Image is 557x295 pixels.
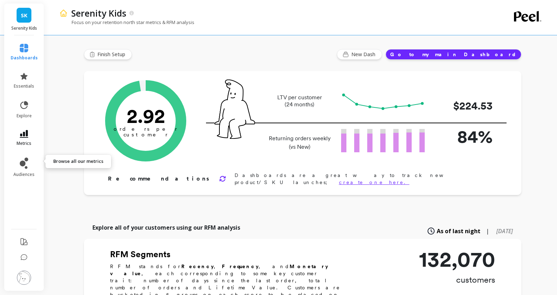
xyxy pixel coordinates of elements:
b: Frequency [222,264,259,269]
p: 132,070 [419,249,495,270]
p: Explore all of your customers using our RFM analysis [92,223,240,232]
tspan: customer [123,131,168,138]
a: create one here. [339,179,410,185]
span: | [486,227,489,235]
span: dashboards [11,55,38,61]
img: profile picture [17,271,31,285]
p: 84% [436,123,492,150]
p: LTV per customer (24 months) [267,94,333,108]
span: [DATE] [496,227,513,235]
span: New Dash [351,51,377,58]
p: Focus on your retention north star metrics & RFM analysis [59,19,194,25]
span: essentials [14,83,34,89]
text: 2.92 [126,104,165,128]
button: New Dash [337,49,382,60]
button: Go to my main Dashboard [386,49,521,60]
img: header icon [59,9,68,17]
p: Recommendations [108,175,211,183]
b: Recency [181,264,214,269]
p: customers [419,274,495,285]
img: pal seatted on line [214,79,255,139]
button: Finish Setup [84,49,132,60]
span: explore [17,113,32,119]
p: Dashboards are a great way to track new product/SKU launches; [235,172,499,186]
tspan: orders per [114,126,178,132]
p: Serenity Kids [11,25,37,31]
span: SK [21,11,28,19]
span: Finish Setup [97,51,127,58]
p: Returning orders weekly (vs New) [267,134,333,151]
p: Serenity Kids [71,7,126,19]
span: metrics [17,141,31,146]
span: audiences [13,172,35,177]
span: As of last night [437,227,480,235]
p: $224.53 [436,98,492,114]
h2: RFM Segments [110,249,350,260]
